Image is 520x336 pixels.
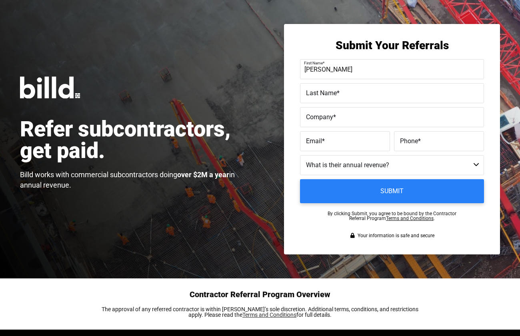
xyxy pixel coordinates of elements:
span: Your information is safe and secure [356,233,434,238]
h4: Contractor Referral Program Overview [190,290,330,298]
input: Submit [300,179,484,203]
span: Email [306,137,322,145]
span: Company [306,113,333,121]
strong: over $2M a year [177,170,229,179]
a: Terms and Conditions [242,312,296,318]
p: Billd works with commercial subcontractors doing in annual revenue. [20,170,236,190]
a: Terms and Conditions [386,216,434,221]
p: By clicking Submit, you agree to be bound by the Contractor Referral Program . [328,211,456,221]
div: The approval of any referred contractor is within [PERSON_NAME]’s sole discretion. Additional ter... [100,306,420,318]
span: Last Name [306,89,337,97]
span: First Name [304,61,323,65]
h1: Refer subcontractors, get paid. [20,118,236,162]
h3: Submit Your Referrals [336,40,449,51]
span: Phone [400,137,418,145]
